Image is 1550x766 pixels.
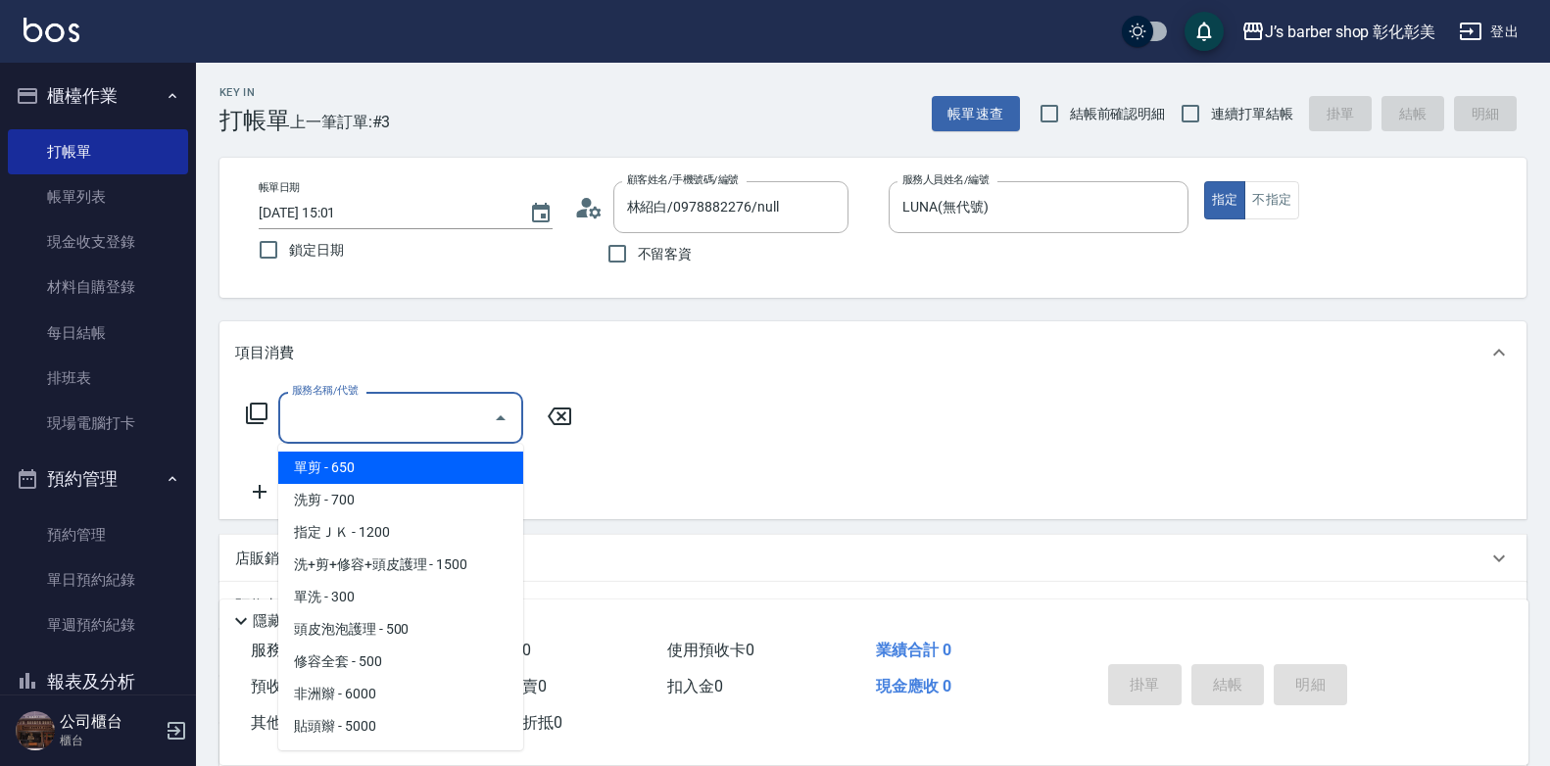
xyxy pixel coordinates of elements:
[278,613,523,646] span: 頭皮泡泡護理 - 500
[8,401,188,446] a: 現場電腦打卡
[219,535,1526,582] div: 店販銷售
[219,321,1526,384] div: 項目消費
[259,197,509,229] input: YYYY/MM/DD hh:mm
[8,557,188,602] a: 單日預約紀錄
[667,677,723,695] span: 扣入金 0
[278,646,523,678] span: 修容全套 - 500
[253,611,341,632] p: 隱藏業績明細
[8,454,188,504] button: 預約管理
[278,549,523,581] span: 洗+剪+修容+頭皮護理 - 1500
[219,582,1526,629] div: 預收卡販賣
[278,484,523,516] span: 洗剪 - 700
[667,641,754,659] span: 使用預收卡 0
[278,710,523,742] span: 貼頭辮 - 5000
[8,656,188,707] button: 報表及分析
[24,18,79,42] img: Logo
[638,244,693,264] span: 不留客資
[8,311,188,356] a: 每日結帳
[278,452,523,484] span: 單剪 - 650
[8,71,188,121] button: 櫃檯作業
[278,516,523,549] span: 指定ＪＫ - 1200
[219,86,290,99] h2: Key In
[627,172,739,187] label: 顧客姓名/手機號碼/編號
[278,678,523,710] span: 非洲辮 - 6000
[219,107,290,134] h3: 打帳單
[235,549,294,569] p: 店販銷售
[932,96,1020,132] button: 帳單速查
[290,110,391,134] span: 上一筆訂單:#3
[251,641,322,659] span: 服務消費 0
[60,732,160,749] p: 櫃台
[292,383,358,398] label: 服務名稱/代號
[517,190,564,237] button: Choose date, selected date is 2025-08-12
[8,129,188,174] a: 打帳單
[1244,181,1299,219] button: 不指定
[16,711,55,750] img: Person
[8,174,188,219] a: 帳單列表
[278,581,523,613] span: 單洗 - 300
[1211,104,1293,124] span: 連續打單結帳
[902,172,989,187] label: 服務人員姓名/編號
[251,677,338,695] span: 預收卡販賣 0
[1234,12,1443,52] button: J’s barber shop 彰化彰美
[259,180,300,195] label: 帳單日期
[1265,20,1435,44] div: J’s barber shop 彰化彰美
[1185,12,1224,51] button: save
[8,356,188,401] a: 排班表
[1451,14,1526,50] button: 登出
[1070,104,1166,124] span: 結帳前確認明細
[876,641,951,659] span: 業績合計 0
[485,403,516,434] button: Close
[8,219,188,264] a: 現金收支登錄
[60,712,160,732] h5: 公司櫃台
[1204,181,1246,219] button: 指定
[235,343,294,363] p: 項目消費
[235,596,309,616] p: 預收卡販賣
[8,264,188,310] a: 材料自購登錄
[8,512,188,557] a: 預約管理
[8,602,188,647] a: 單週預約紀錄
[289,240,344,261] span: 鎖定日期
[876,677,951,695] span: 現金應收 0
[251,713,354,732] span: 其他付款方式 0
